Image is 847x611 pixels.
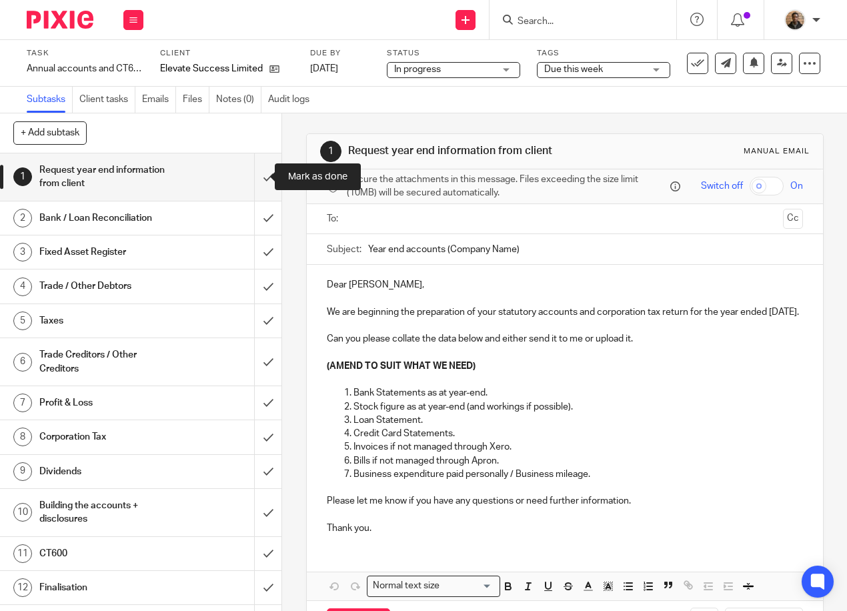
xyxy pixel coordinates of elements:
div: Search for option [367,576,500,596]
span: [DATE] [310,64,338,73]
h1: CT600 [39,544,174,564]
div: 4 [13,277,32,296]
span: In progress [394,65,441,74]
h1: Trade Creditors / Other Creditors [39,345,174,379]
div: 6 [13,353,32,372]
div: 3 [13,243,32,261]
label: Task [27,48,143,59]
div: Annual accounts and CT600 return [27,62,143,75]
h1: Corporation Tax [39,427,174,447]
label: Tags [537,48,670,59]
div: 9 [13,462,32,481]
p: Can you please collate the data below and either send it to me or upload it. [327,332,803,346]
span: Secure the attachments in this message. Files exceeding the size limit (10MB) will be secured aut... [347,173,668,200]
label: Status [387,48,520,59]
h1: Request year end information from client [348,144,593,158]
div: 5 [13,312,32,330]
a: Notes (0) [216,87,261,113]
p: Loan Statement. [353,414,803,427]
a: Client tasks [79,87,135,113]
div: 2 [13,209,32,227]
p: Stock figure as at year-end (and workings if possible). [353,400,803,414]
div: 1 [320,141,341,162]
span: Switch off [701,179,743,193]
h1: Bank / Loan Reconciliation [39,208,174,228]
p: Elevate Success Limited [160,62,263,75]
h1: Dividends [39,462,174,482]
h1: Request year end information from client [39,160,174,194]
h1: Taxes [39,311,174,331]
a: Audit logs [268,87,316,113]
label: Due by [310,48,370,59]
p: Invoices if not managed through Xero. [353,440,803,454]
p: Business expenditure paid personally / Business mileage. [353,468,803,481]
a: Subtasks [27,87,73,113]
p: Bank Statements as at year-end. [353,386,803,400]
button: + Add subtask [13,121,87,144]
label: To: [327,212,341,225]
p: Bills if not managed through Apron. [353,454,803,468]
h1: Trade / Other Debtors [39,276,174,296]
h1: Building the accounts + disclosures [39,496,174,530]
h1: Finalisation [39,578,174,598]
input: Search [516,16,636,28]
div: 12 [13,578,32,597]
p: Dear [PERSON_NAME], [327,278,803,291]
span: On [790,179,803,193]
div: 11 [13,544,32,563]
strong: (AMEND TO SUIT WHAT WE NEED) [327,362,476,371]
p: Thank you. [327,522,803,535]
h1: Profit & Loss [39,393,174,413]
div: Manual email [744,146,810,157]
a: Emails [142,87,176,113]
span: Due this week [544,65,603,74]
img: Pixie [27,11,93,29]
div: 7 [13,394,32,412]
label: Subject: [327,243,361,256]
a: Files [183,87,209,113]
input: Search for option [444,579,492,593]
p: We are beginning the preparation of your statutory accounts and corporation tax return for the ye... [327,305,803,319]
p: Please let me know if you have any questions or need further information. [327,494,803,508]
span: Normal text size [370,579,443,593]
div: 1 [13,167,32,186]
img: WhatsApp%20Image%202025-04-23%20.jpg [784,9,806,31]
label: Client [160,48,293,59]
button: Cc [783,209,803,229]
p: Credit Card Statements. [353,427,803,440]
h1: Fixed Asset Register [39,242,174,262]
div: 10 [13,503,32,522]
div: 8 [13,428,32,446]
